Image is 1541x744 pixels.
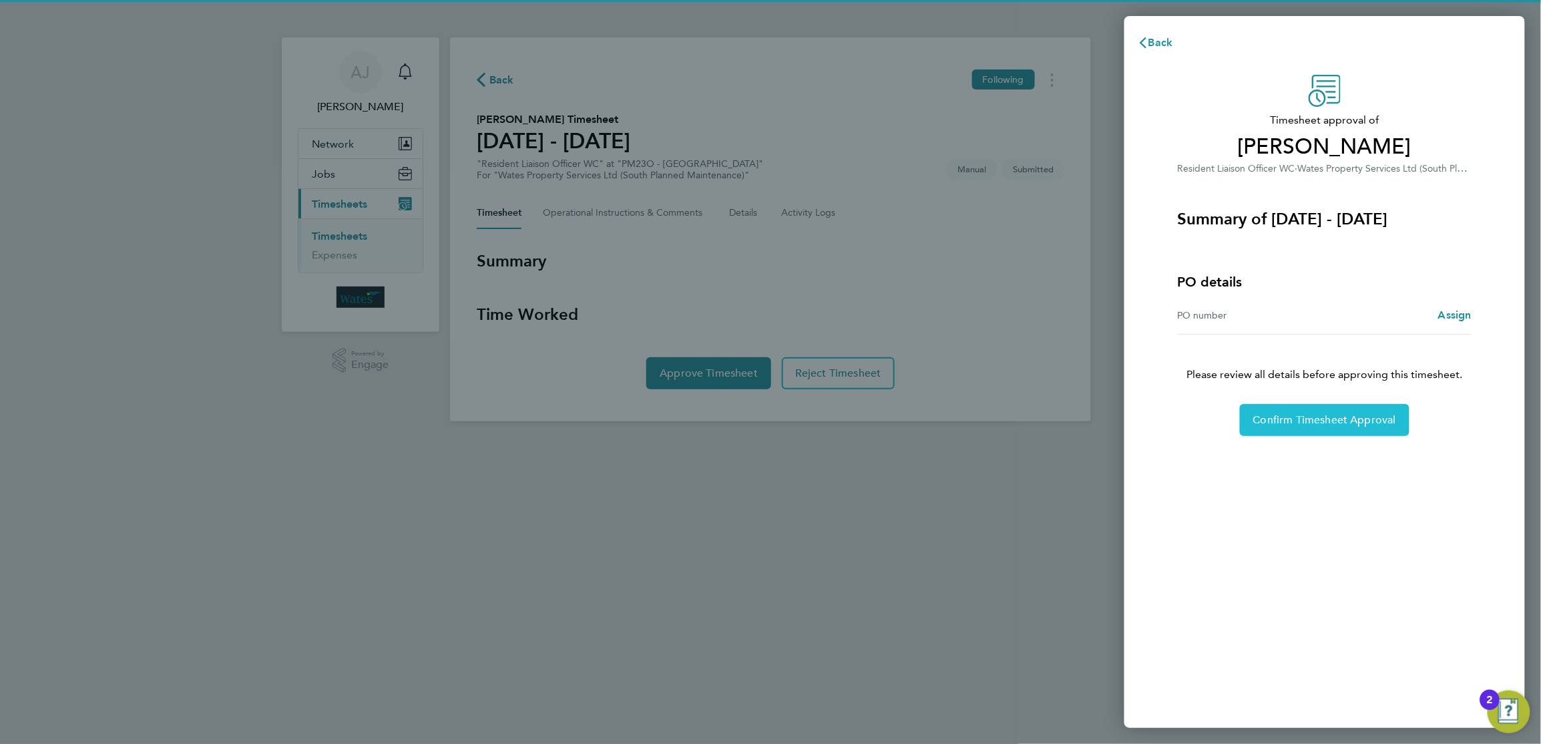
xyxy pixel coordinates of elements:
span: · [1295,163,1298,174]
span: Back [1148,36,1173,49]
button: Open Resource Center, 2 new notifications [1488,691,1530,733]
span: Confirm Timesheet Approval [1253,413,1396,427]
span: Timesheet approval of [1178,112,1472,128]
h3: Summary of [DATE] - [DATE] [1178,208,1472,230]
div: 2 [1487,700,1493,717]
button: Confirm Timesheet Approval [1240,404,1409,436]
span: Resident Liaison Officer WC [1178,163,1295,174]
a: Assign [1438,307,1472,323]
div: PO number [1178,307,1325,323]
span: Assign [1438,309,1472,321]
h4: PO details [1178,272,1243,291]
p: Please review all details before approving this timesheet. [1162,335,1488,383]
span: [PERSON_NAME] [1178,134,1472,160]
button: Back [1124,29,1186,56]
